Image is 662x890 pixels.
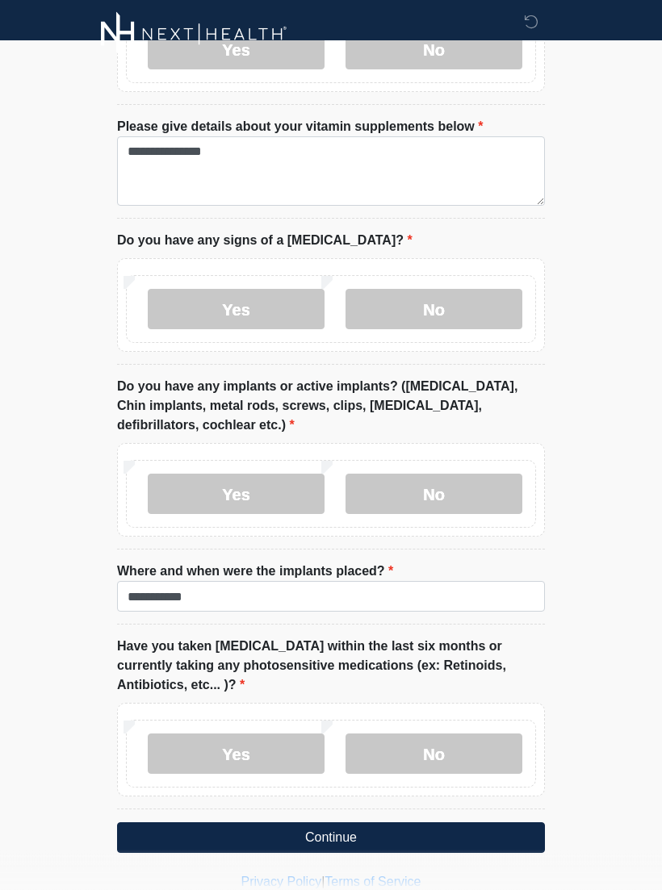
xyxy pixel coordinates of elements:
label: Yes [148,734,325,775]
label: No [346,474,522,515]
label: Yes [148,290,325,330]
label: Do you have any signs of a [MEDICAL_DATA]? [117,232,413,251]
label: No [346,734,522,775]
img: Next-Health Logo [101,12,287,56]
a: Privacy Policy [241,875,322,889]
a: Terms of Service [325,875,421,889]
label: Where and when were the implants placed? [117,562,393,582]
label: Do you have any implants or active implants? ([MEDICAL_DATA], Chin implants, metal rods, screws, ... [117,378,545,436]
a: | [321,875,325,889]
label: No [346,290,522,330]
label: Have you taken [MEDICAL_DATA] within the last six months or currently taking any photosensitive m... [117,637,545,696]
label: Yes [148,474,325,515]
button: Continue [117,823,545,854]
label: Please give details about your vitamin supplements below [117,118,483,137]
